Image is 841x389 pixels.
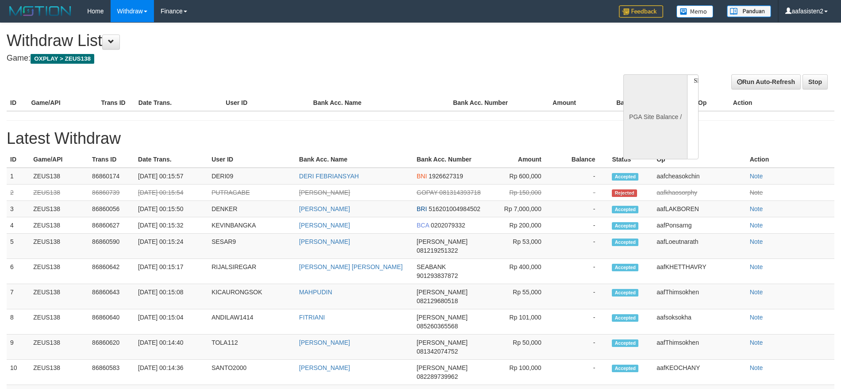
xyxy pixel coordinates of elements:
[417,205,427,212] span: BRI
[30,309,88,335] td: ZEUS138
[555,168,609,185] td: -
[88,185,134,201] td: 86860739
[417,314,468,321] span: [PERSON_NAME]
[299,314,325,321] a: FITRIANI
[208,360,296,385] td: SANTO2000
[750,173,763,180] a: Note
[589,95,653,111] th: Balance
[731,74,801,89] a: Run Auto-Refresh
[88,151,134,168] th: Trans ID
[555,284,609,309] td: -
[653,234,746,259] td: aafLoeutnarath
[208,168,296,185] td: DERI09
[555,335,609,360] td: -
[653,259,746,284] td: aafKHETTHAVRY
[7,4,74,18] img: MOTION_logo.png
[727,5,771,17] img: panduan.png
[134,201,208,217] td: [DATE] 00:15:50
[7,360,30,385] td: 10
[7,201,30,217] td: 3
[429,173,463,180] span: 1926627319
[134,168,208,185] td: [DATE] 00:15:57
[676,5,714,18] img: Button%20Memo.svg
[135,95,223,111] th: Date Trans.
[612,264,638,271] span: Accepted
[417,348,458,355] span: 081342074752
[750,222,763,229] a: Note
[7,284,30,309] td: 7
[30,335,88,360] td: ZEUS138
[612,289,638,297] span: Accepted
[555,259,609,284] td: -
[612,239,638,246] span: Accepted
[7,185,30,201] td: 2
[653,309,746,335] td: aafsoksokha
[7,309,30,335] td: 8
[134,309,208,335] td: [DATE] 00:15:04
[612,339,638,347] span: Accepted
[491,284,555,309] td: Rp 55,000
[88,360,134,385] td: 86860583
[491,151,555,168] th: Amount
[431,222,465,229] span: 0202079332
[555,185,609,201] td: -
[623,74,687,159] div: PGA Site Balance /
[7,217,30,234] td: 4
[134,360,208,385] td: [DATE] 00:14:36
[7,168,30,185] td: 1
[491,335,555,360] td: Rp 50,000
[653,284,746,309] td: aafThimsokhen
[310,95,449,111] th: Bank Acc. Name
[88,335,134,360] td: 86860620
[750,364,763,371] a: Note
[449,95,519,111] th: Bank Acc. Number
[88,201,134,217] td: 86860056
[296,151,413,168] th: Bank Acc. Name
[134,151,208,168] th: Date Trans.
[491,360,555,385] td: Rp 100,000
[555,151,609,168] th: Balance
[30,284,88,309] td: ZEUS138
[653,217,746,234] td: aafPonsarng
[7,151,30,168] th: ID
[491,217,555,234] td: Rp 200,000
[299,289,332,296] a: MAHPUDIN
[30,360,88,385] td: ZEUS138
[429,205,480,212] span: 516201004984502
[491,168,555,185] td: Rp 600,000
[750,289,763,296] a: Note
[555,217,609,234] td: -
[27,95,97,111] th: Game/API
[417,238,468,245] span: [PERSON_NAME]
[519,95,589,111] th: Amount
[695,95,730,111] th: Op
[299,189,350,196] a: [PERSON_NAME]
[417,173,427,180] span: BNI
[439,189,480,196] span: 081314393718
[299,339,350,346] a: [PERSON_NAME]
[413,151,491,168] th: Bank Acc. Number
[555,234,609,259] td: -
[134,284,208,309] td: [DATE] 00:15:08
[30,151,88,168] th: Game/API
[30,168,88,185] td: ZEUS138
[750,205,763,212] a: Note
[208,185,296,201] td: PUTRAGABE
[608,151,653,168] th: Status
[750,263,763,270] a: Note
[7,95,27,111] th: ID
[299,364,350,371] a: [PERSON_NAME]
[134,234,208,259] td: [DATE] 00:15:24
[491,309,555,335] td: Rp 101,000
[208,309,296,335] td: ANDILAW1414
[30,217,88,234] td: ZEUS138
[299,222,350,229] a: [PERSON_NAME]
[555,201,609,217] td: -
[555,360,609,385] td: -
[134,335,208,360] td: [DATE] 00:14:40
[491,201,555,217] td: Rp 7,000,000
[417,373,458,380] span: 082289739962
[491,259,555,284] td: Rp 400,000
[730,95,834,111] th: Action
[612,314,638,322] span: Accepted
